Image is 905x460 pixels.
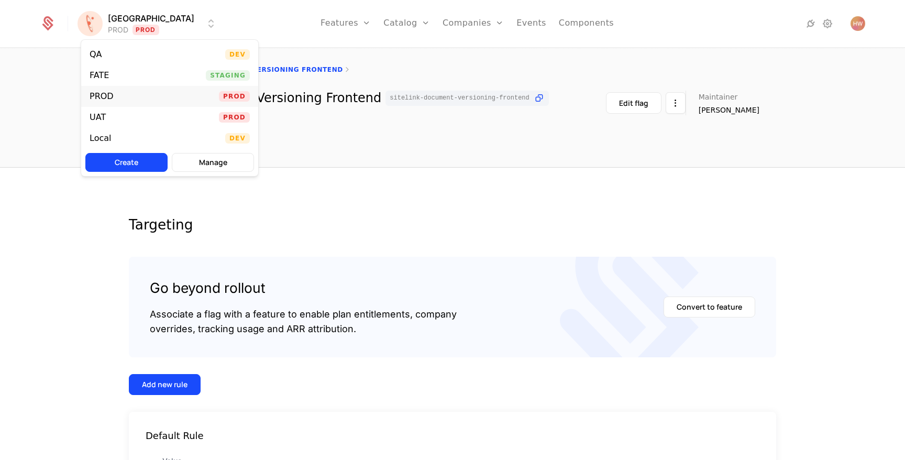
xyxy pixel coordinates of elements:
[81,39,259,177] div: Select environment
[219,112,250,123] span: Prod
[225,133,250,144] span: Dev
[172,153,254,172] button: Manage
[90,113,106,122] div: UAT
[90,50,102,59] div: QA
[206,70,250,81] span: Staging
[90,92,114,101] div: PROD
[225,49,250,60] span: Dev
[85,153,168,172] button: Create
[219,91,250,102] span: Prod
[90,71,109,80] div: FATE
[90,134,111,143] div: Local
